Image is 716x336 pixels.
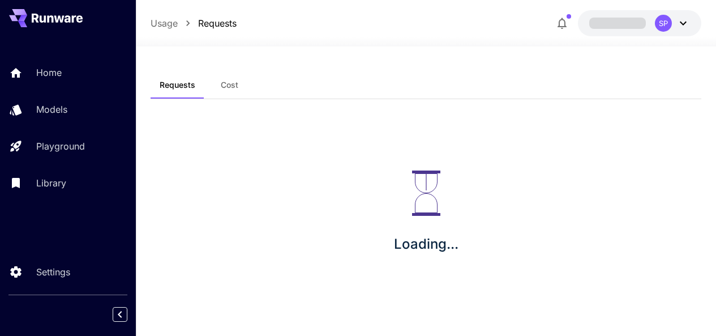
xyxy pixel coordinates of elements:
[151,16,178,30] a: Usage
[655,15,672,32] div: SP
[221,80,238,90] span: Cost
[36,176,66,190] p: Library
[394,234,458,254] p: Loading...
[36,103,67,116] p: Models
[113,307,127,322] button: Collapse sidebar
[36,66,62,79] p: Home
[151,16,237,30] nav: breadcrumb
[36,265,70,279] p: Settings
[160,80,195,90] span: Requests
[36,139,85,153] p: Playground
[121,304,136,325] div: Collapse sidebar
[578,10,701,36] button: SP
[198,16,237,30] a: Requests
